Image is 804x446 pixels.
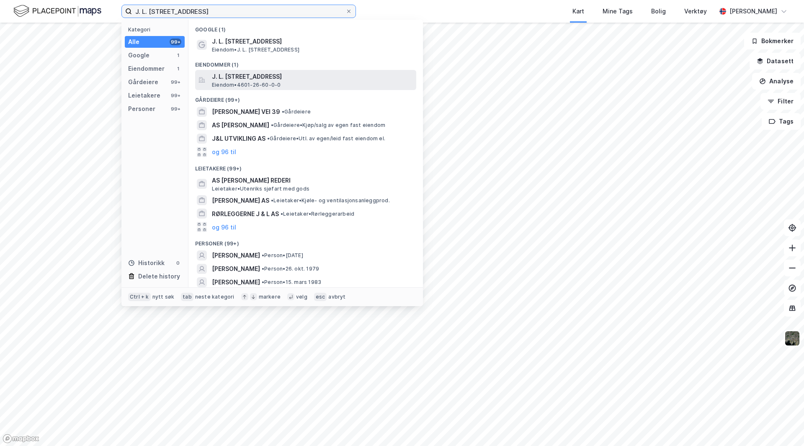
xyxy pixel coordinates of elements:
span: Person • 15. mars 1983 [262,279,321,286]
img: logo.f888ab2527a4732fd821a326f86c7f29.svg [13,4,101,18]
div: [PERSON_NAME] [729,6,777,16]
div: nytt søk [152,294,175,300]
div: 99+ [170,92,181,99]
span: Leietaker • Rørleggerarbeid [281,211,354,217]
button: og 96 til [212,147,236,157]
span: J. L. [STREET_ADDRESS] [212,72,413,82]
span: Leietaker • Utenriks sjøfart med gods [212,186,309,192]
div: velg [296,294,307,300]
button: Filter [760,93,801,110]
div: tab [181,293,193,301]
div: Kontrollprogram for chat [762,406,804,446]
a: Mapbox homepage [3,434,39,443]
div: Gårdeiere [128,77,158,87]
span: AS [PERSON_NAME] REDERI [212,175,413,186]
div: Eiendommer [128,64,165,74]
span: • [262,252,264,258]
div: Leietakere (99+) [188,159,423,174]
button: Bokmerker [744,33,801,49]
span: • [267,135,270,142]
div: Delete history [138,271,180,281]
iframe: Chat Widget [762,406,804,446]
div: 99+ [170,39,181,45]
span: [PERSON_NAME] AS [212,196,269,206]
div: Historikk [128,258,165,268]
div: Personer [128,104,155,114]
div: 99+ [170,106,181,112]
div: Alle [128,37,139,47]
div: Kategori [128,26,185,33]
button: Analyse [752,73,801,90]
span: [PERSON_NAME] [212,277,260,287]
span: • [271,197,273,204]
div: 99+ [170,79,181,85]
div: esc [314,293,327,301]
div: Kart [572,6,584,16]
span: [PERSON_NAME] [212,264,260,274]
span: Leietaker • Kjøle- og ventilasjonsanleggprod. [271,197,390,204]
span: • [262,279,264,285]
span: [PERSON_NAME] [212,250,260,260]
img: 9k= [784,330,800,346]
span: Eiendom • J. L. [STREET_ADDRESS] [212,46,299,53]
span: J&L UTVIKLING AS [212,134,265,144]
span: Eiendom • 4601-26-60-0-0 [212,82,281,88]
div: neste kategori [195,294,234,300]
button: Tags [762,113,801,130]
span: J. L. [STREET_ADDRESS] [212,36,413,46]
div: Google (1) [188,20,423,35]
span: • [271,122,273,128]
div: Google [128,50,149,60]
span: Person • 26. okt. 1979 [262,266,319,272]
div: markere [259,294,281,300]
div: Eiendommer (1) [188,55,423,70]
span: RØRLEGGERNE J & L AS [212,209,279,219]
div: Verktøy [684,6,707,16]
div: Mine Tags [603,6,633,16]
input: Søk på adresse, matrikkel, gårdeiere, leietakere eller personer [132,5,345,18]
span: Person • [DATE] [262,252,303,259]
div: 1 [175,65,181,72]
span: Gårdeiere [282,108,311,115]
div: Personer (99+) [188,234,423,249]
span: Gårdeiere • Kjøp/salg av egen fast eiendom [271,122,385,129]
div: 1 [175,52,181,59]
span: • [282,108,284,115]
span: [PERSON_NAME] VEI 39 [212,107,280,117]
div: 0 [175,260,181,266]
div: avbryt [328,294,345,300]
div: Bolig [651,6,666,16]
div: Gårdeiere (99+) [188,90,423,105]
span: • [262,266,264,272]
div: Ctrl + k [128,293,151,301]
span: Gårdeiere • Utl. av egen/leid fast eiendom el. [267,135,385,142]
button: Datasett [750,53,801,70]
span: • [281,211,283,217]
span: AS [PERSON_NAME] [212,120,269,130]
div: Leietakere [128,90,160,101]
button: og 96 til [212,222,236,232]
